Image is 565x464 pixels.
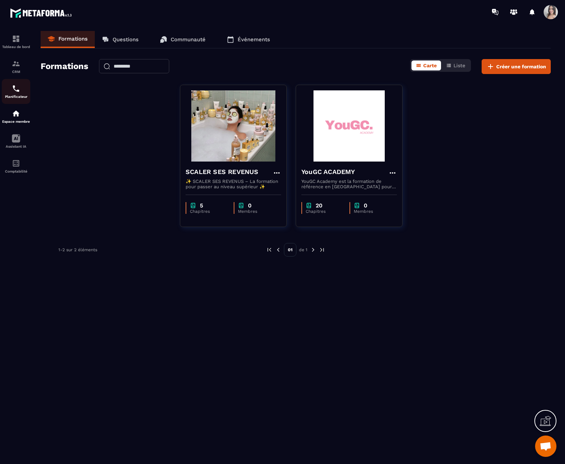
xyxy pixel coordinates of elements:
[2,29,30,54] a: formationformationTableau de bord
[186,90,281,162] img: formation-background
[310,247,316,253] img: next
[190,202,196,209] img: chapter
[296,85,411,236] a: formation-backgroundYouGC ACADEMYYouGC Academy est la formation de référence en [GEOGRAPHIC_DATA]...
[301,167,355,177] h4: YouGC ACADEMY
[41,31,95,48] a: Formations
[41,59,88,74] h2: Formations
[2,104,30,129] a: automationsautomationsEspace membre
[58,36,88,42] p: Formations
[535,436,556,457] div: Ouvrir le chat
[2,169,30,173] p: Comptabilité
[442,60,470,70] button: Liste
[364,202,367,209] p: 0
[411,60,441,70] button: Carte
[12,84,20,93] img: scheduler
[301,179,397,189] p: YouGC Academy est la formation de référence en [GEOGRAPHIC_DATA] pour devenir créatrice de conten...
[354,202,360,209] img: chapter
[2,129,30,154] a: Assistant IA
[2,144,30,148] p: Assistant IA
[316,202,322,209] p: 20
[153,31,213,48] a: Communauté
[2,120,30,123] p: Espace membre
[10,6,74,20] img: logo
[423,63,437,68] span: Carte
[200,202,203,209] p: 5
[186,167,259,177] h4: SCALER SES REVENUS
[12,35,20,43] img: formation
[12,109,20,118] img: automations
[238,202,244,209] img: chapter
[2,70,30,74] p: CRM
[171,36,206,43] p: Communauté
[496,63,546,70] span: Créer une formation
[453,63,465,68] span: Liste
[180,85,296,236] a: formation-backgroundSCALER SES REVENUS✨ SCALER SES REVENUS – La formation pour passer au niveau s...
[2,79,30,104] a: schedulerschedulerPlanificateur
[238,209,274,214] p: Membres
[220,31,277,48] a: Événements
[248,202,252,209] p: 0
[275,247,281,253] img: prev
[319,247,325,253] img: next
[190,209,227,214] p: Chapitres
[2,54,30,79] a: formationformationCRM
[12,159,20,168] img: accountant
[482,59,551,74] button: Créer une formation
[299,247,307,253] p: de 1
[301,90,397,162] img: formation-background
[266,247,273,253] img: prev
[306,209,342,214] p: Chapitres
[2,45,30,49] p: Tableau de bord
[2,154,30,179] a: accountantaccountantComptabilité
[12,59,20,68] img: formation
[354,209,390,214] p: Membres
[306,202,312,209] img: chapter
[186,179,281,189] p: ✨ SCALER SES REVENUS – La formation pour passer au niveau supérieur ✨
[113,36,139,43] p: Questions
[58,247,97,252] p: 1-2 sur 2 éléments
[284,243,296,257] p: 01
[95,31,146,48] a: Questions
[2,95,30,99] p: Planificateur
[238,36,270,43] p: Événements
